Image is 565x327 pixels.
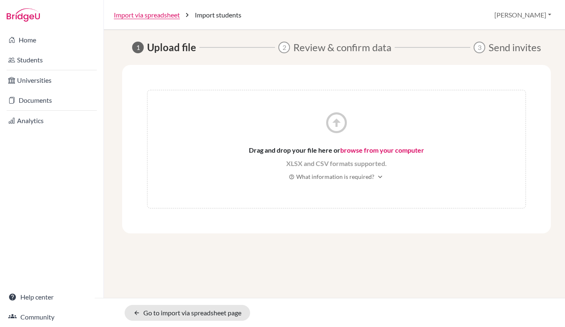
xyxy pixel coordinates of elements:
i: help_outline [289,174,295,180]
a: Home [2,32,102,48]
span: 3 [474,42,485,53]
span: 1 [132,42,144,53]
a: Go to import via spreadsheet page [125,305,250,321]
a: Help center [2,289,102,305]
a: Import via spreadsheet [114,10,180,20]
a: Students [2,52,102,68]
a: Documents [2,92,102,109]
span: Import students [195,10,241,20]
span: 2 [278,42,290,53]
a: browse from your computer [340,146,424,154]
button: What information is required?Expand more [288,172,385,181]
span: Send invites [489,40,541,55]
i: Expand more [376,173,384,181]
span: Upload file [147,40,196,55]
i: chevron_right [183,11,192,19]
span: Drag and drop your file here or [249,145,424,155]
span: Review & confirm data [293,40,391,55]
a: Analytics [2,112,102,129]
button: [PERSON_NAME] [491,7,555,23]
span: What information is required? [296,172,374,181]
img: Bridge-U [7,8,40,22]
i: arrow_back [133,310,140,316]
i: arrow_circle_up [324,110,349,135]
a: Community [2,309,102,325]
a: Universities [2,72,102,89]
